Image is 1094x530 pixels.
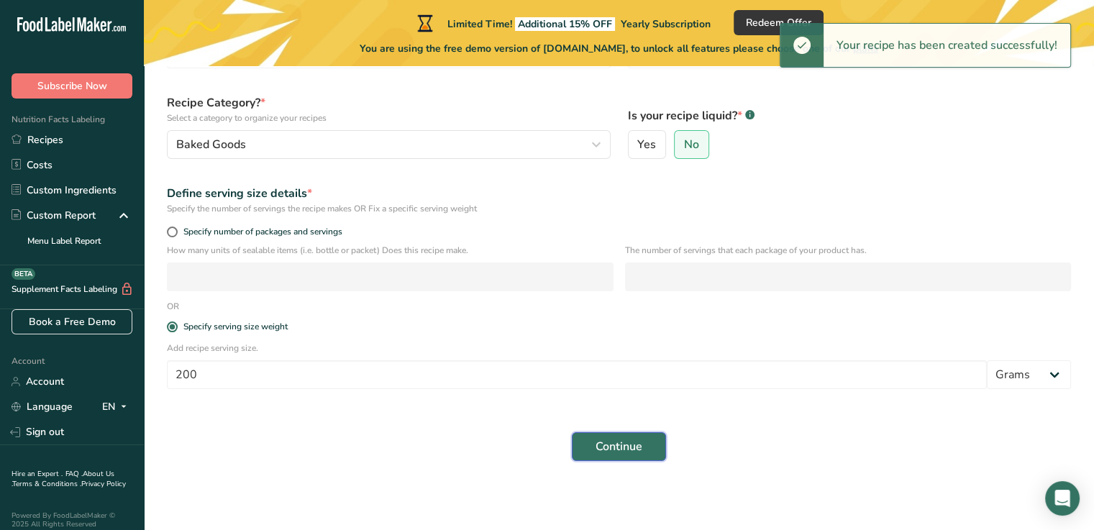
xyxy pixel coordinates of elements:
[81,479,126,489] a: Privacy Policy
[684,137,699,152] span: No
[65,469,83,479] a: FAQ .
[12,208,96,223] div: Custom Report
[1045,481,1080,516] div: Open Intercom Messenger
[167,244,614,257] p: How many units of sealable items (i.e. bottle or packet) Does this recipe make.
[734,10,824,35] button: Redeem Offer
[167,185,1071,202] div: Define serving size details
[176,136,246,153] span: Baked Goods
[167,130,611,159] button: Baked Goods
[621,17,711,31] span: Yearly Subscription
[625,244,1072,257] p: The number of servings that each package of your product has.
[596,438,642,455] span: Continue
[746,15,811,30] span: Redeem Offer
[824,24,1070,67] div: Your recipe has been created successfully!
[12,479,81,489] a: Terms & Conditions .
[12,469,114,489] a: About Us .
[12,511,132,529] div: Powered By FoodLabelMaker © 2025 All Rights Reserved
[158,300,188,313] div: OR
[167,202,1071,215] div: Specify the number of servings the recipe makes OR Fix a specific serving weight
[37,78,107,93] span: Subscribe Now
[572,432,666,461] button: Continue
[183,321,288,332] div: Specify serving size weight
[167,342,1071,355] p: Add recipe serving size.
[628,107,1072,124] label: Is your recipe liquid?
[167,111,611,124] p: Select a category to organize your recipes
[178,227,342,237] span: Specify number of packages and servings
[637,137,656,152] span: Yes
[12,268,35,280] div: BETA
[12,394,73,419] a: Language
[12,469,63,479] a: Hire an Expert .
[102,398,132,416] div: EN
[414,14,711,32] div: Limited Time!
[360,41,878,56] span: You are using the free demo version of [DOMAIN_NAME], to unlock all features please choose one of...
[12,309,132,334] a: Book a Free Demo
[12,73,132,99] button: Subscribe Now
[515,17,615,31] span: Additional 15% OFF
[167,360,987,389] input: Type your serving size here
[167,94,611,124] label: Recipe Category?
